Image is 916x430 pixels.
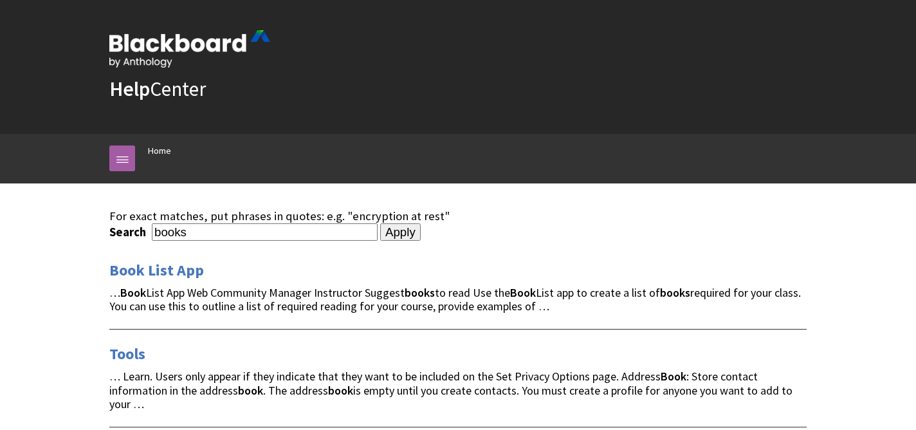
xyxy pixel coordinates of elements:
span: … List App Web Community Manager Instructor Suggest to read Use the List app to create a list of ... [109,285,801,314]
strong: Book [510,285,536,300]
strong: book [238,383,263,398]
strong: Book [120,285,146,300]
label: Search [109,225,149,239]
strong: books [660,285,690,300]
span: … Learn. Users only appear if they indicate that they want to be included on the Set Privacy Opti... [109,369,792,412]
strong: Help [109,76,150,102]
strong: book [328,383,353,398]
a: Tools [109,344,145,364]
div: For exact matches, put phrases in quotes: e.g. "encryption at rest" [109,209,807,223]
a: Home [148,143,171,159]
a: HelpCenter [109,76,206,102]
img: Blackboard by Anthology [109,30,270,68]
a: Book List App [109,260,204,281]
input: Apply [380,223,421,241]
strong: books [405,285,435,300]
strong: Book [661,369,686,384]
